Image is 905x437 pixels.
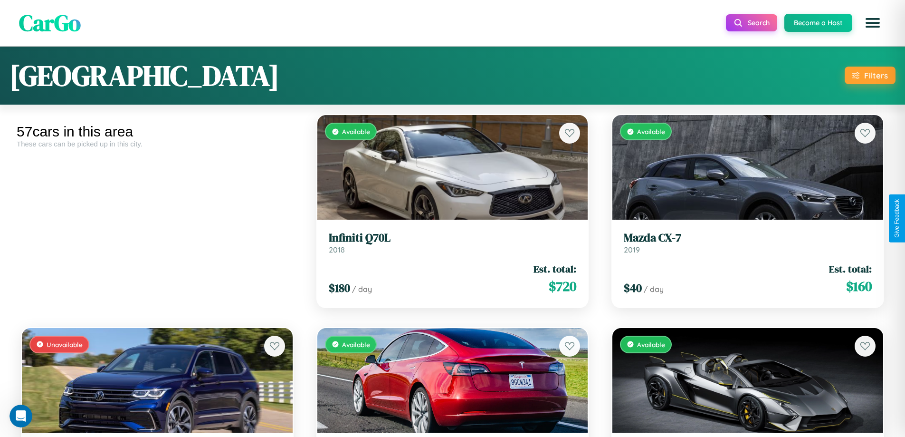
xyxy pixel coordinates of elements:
[846,277,872,296] span: $ 160
[624,245,640,254] span: 2019
[624,231,872,254] a: Mazda CX-72019
[748,19,770,27] span: Search
[17,124,298,140] div: 57 cars in this area
[329,231,577,245] h3: Infiniti Q70L
[894,199,900,238] div: Give Feedback
[624,231,872,245] h3: Mazda CX-7
[644,284,664,294] span: / day
[10,56,279,95] h1: [GEOGRAPHIC_DATA]
[342,340,370,349] span: Available
[864,70,888,80] div: Filters
[726,14,777,31] button: Search
[17,140,298,148] div: These cars can be picked up in this city.
[10,405,32,427] iframe: Intercom live chat
[549,277,576,296] span: $ 720
[859,10,886,36] button: Open menu
[829,262,872,276] span: Est. total:
[637,127,665,136] span: Available
[329,245,345,254] span: 2018
[329,280,350,296] span: $ 180
[533,262,576,276] span: Est. total:
[624,280,642,296] span: $ 40
[637,340,665,349] span: Available
[845,67,895,84] button: Filters
[47,340,83,349] span: Unavailable
[352,284,372,294] span: / day
[329,231,577,254] a: Infiniti Q70L2018
[784,14,852,32] button: Become a Host
[19,7,81,39] span: CarGo
[342,127,370,136] span: Available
